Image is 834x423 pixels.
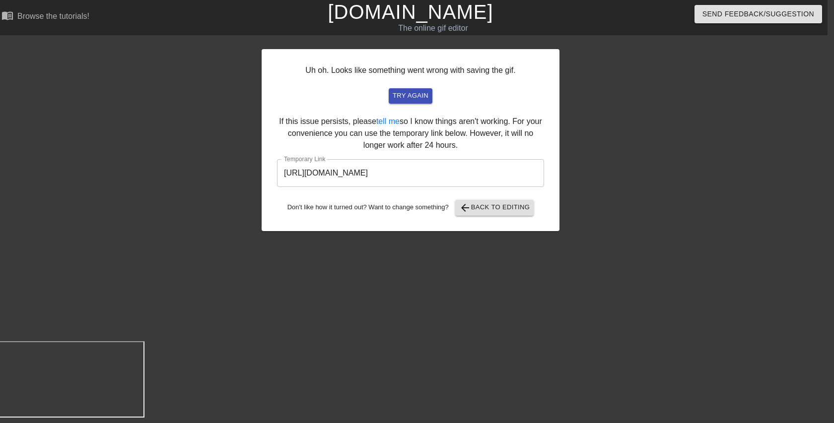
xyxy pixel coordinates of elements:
[1,9,89,25] a: Browse the tutorials!
[702,8,814,20] span: Send Feedback/Suggestion
[328,1,493,23] a: [DOMAIN_NAME]
[1,9,13,21] span: menu_book
[695,5,822,23] button: Send Feedback/Suggestion
[262,49,559,231] div: Uh oh. Looks like something went wrong with saving the gif. If this issue persists, please so I k...
[455,200,534,216] button: Back to Editing
[277,22,590,34] div: The online gif editor
[393,90,428,102] span: try again
[277,159,544,187] input: bare
[17,12,89,20] div: Browse the tutorials!
[376,117,400,125] a: tell me
[389,88,432,104] button: try again
[459,202,471,214] span: arrow_back
[277,200,544,216] div: Don't like how it turned out? Want to change something?
[459,202,530,214] span: Back to Editing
